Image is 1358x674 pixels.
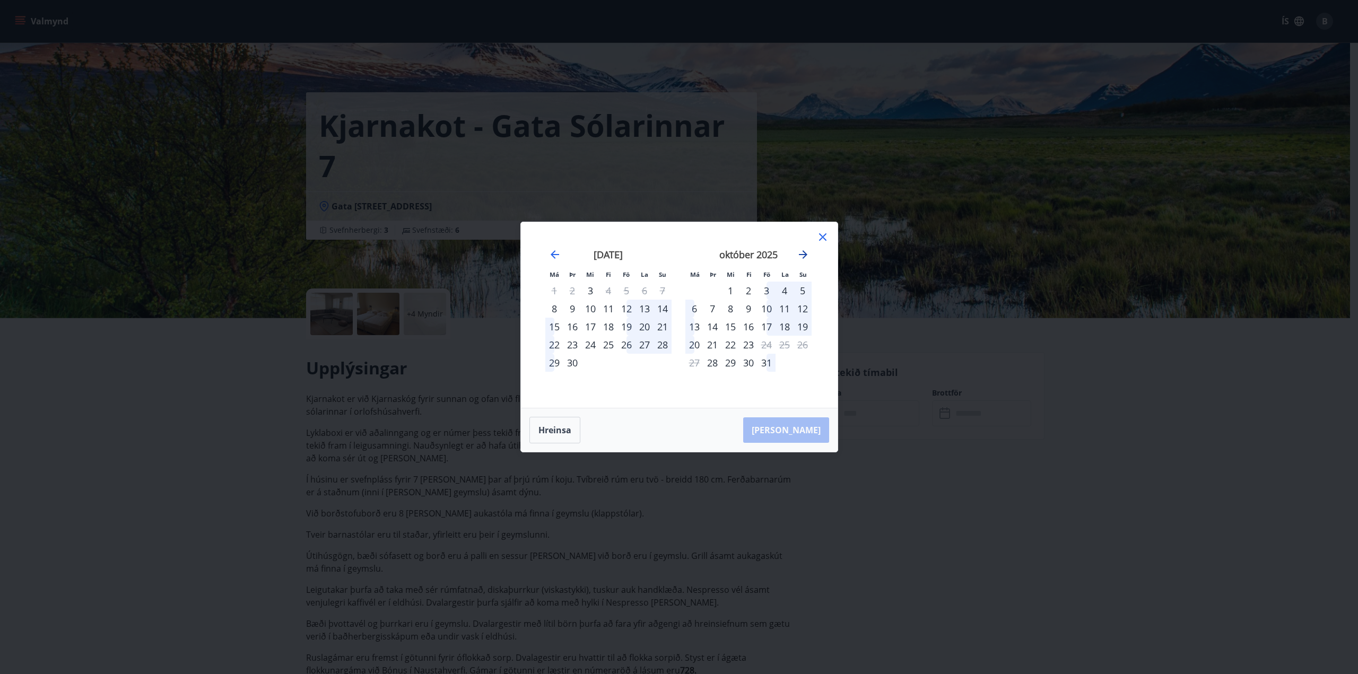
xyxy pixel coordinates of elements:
td: Choose mánudagur, 22. september 2025 as your check-in date. It’s available. [545,336,563,354]
td: Choose þriðjudagur, 14. október 2025 as your check-in date. It’s available. [703,318,721,336]
td: Choose sunnudagur, 14. september 2025 as your check-in date. It’s available. [654,300,672,318]
div: 20 [685,336,703,354]
td: Choose sunnudagur, 5. október 2025 as your check-in date. It’s available. [794,282,812,300]
small: Fi [746,270,752,278]
div: 7 [703,300,721,318]
td: Choose sunnudagur, 28. september 2025 as your check-in date. It’s available. [654,336,672,354]
td: Choose mánudagur, 8. september 2025 as your check-in date. It’s available. [545,300,563,318]
div: 30 [563,354,581,372]
td: Not available. föstudagur, 24. október 2025 [758,336,776,354]
div: 23 [563,336,581,354]
td: Not available. föstudagur, 5. september 2025 [617,282,636,300]
td: Choose miðvikudagur, 22. október 2025 as your check-in date. It’s available. [721,336,739,354]
div: 11 [776,300,794,318]
td: Choose mánudagur, 13. október 2025 as your check-in date. It’s available. [685,318,703,336]
td: Choose laugardagur, 20. september 2025 as your check-in date. It’s available. [636,318,654,336]
div: Aðeins útritun í boði [599,282,617,300]
div: 28 [654,336,672,354]
small: Mi [727,270,735,278]
td: Choose laugardagur, 18. október 2025 as your check-in date. It’s available. [776,318,794,336]
div: 12 [794,300,812,318]
div: 9 [739,300,758,318]
small: La [781,270,789,278]
div: 21 [654,318,672,336]
small: Su [799,270,807,278]
td: Choose föstudagur, 3. október 2025 as your check-in date. It’s available. [758,282,776,300]
td: Not available. sunnudagur, 7. september 2025 [654,282,672,300]
td: Choose föstudagur, 31. október 2025 as your check-in date. It’s available. [758,354,776,372]
div: 20 [636,318,654,336]
div: 22 [721,336,739,354]
div: 5 [794,282,812,300]
div: Aðeins innritun í boði [545,300,563,318]
td: Choose fimmtudagur, 11. september 2025 as your check-in date. It’s available. [599,300,617,318]
small: Mi [586,270,594,278]
div: 15 [545,318,563,336]
small: Fi [606,270,611,278]
td: Choose föstudagur, 26. september 2025 as your check-in date. It’s available. [617,336,636,354]
div: 29 [545,354,563,372]
div: 19 [794,318,812,336]
td: Choose þriðjudagur, 7. október 2025 as your check-in date. It’s available. [703,300,721,318]
button: Hreinsa [529,417,580,443]
td: Choose þriðjudagur, 16. september 2025 as your check-in date. It’s available. [563,318,581,336]
small: Þr [569,270,576,278]
td: Choose sunnudagur, 12. október 2025 as your check-in date. It’s available. [794,300,812,318]
td: Choose miðvikudagur, 15. október 2025 as your check-in date. It’s available. [721,318,739,336]
div: 17 [758,318,776,336]
td: Choose miðvikudagur, 29. október 2025 as your check-in date. It’s available. [721,354,739,372]
td: Choose mánudagur, 29. september 2025 as your check-in date. It’s available. [545,354,563,372]
strong: [DATE] [594,248,623,261]
td: Choose miðvikudagur, 3. september 2025 as your check-in date. It’s available. [581,282,599,300]
td: Choose þriðjudagur, 28. október 2025 as your check-in date. It’s available. [703,354,721,372]
td: Choose laugardagur, 4. október 2025 as your check-in date. It’s available. [776,282,794,300]
div: 18 [776,318,794,336]
small: Má [690,270,700,278]
div: Move backward to switch to the previous month. [549,248,561,261]
div: 3 [758,282,776,300]
td: Choose miðvikudagur, 10. september 2025 as your check-in date. It’s available. [581,300,599,318]
td: Choose miðvikudagur, 17. september 2025 as your check-in date. It’s available. [581,318,599,336]
td: Choose föstudagur, 12. september 2025 as your check-in date. It’s available. [617,300,636,318]
td: Not available. laugardagur, 6. september 2025 [636,282,654,300]
td: Choose sunnudagur, 19. október 2025 as your check-in date. It’s available. [794,318,812,336]
div: 16 [563,318,581,336]
div: Calendar [534,235,825,395]
div: 2 [739,282,758,300]
td: Choose þriðjudagur, 30. september 2025 as your check-in date. It’s available. [563,354,581,372]
div: 11 [599,300,617,318]
small: La [641,270,648,278]
div: 25 [599,336,617,354]
td: Choose laugardagur, 11. október 2025 as your check-in date. It’s available. [776,300,794,318]
div: 26 [617,336,636,354]
td: Choose þriðjudagur, 23. september 2025 as your check-in date. It’s available. [563,336,581,354]
div: 12 [617,300,636,318]
div: 27 [636,336,654,354]
div: 31 [758,354,776,372]
td: Choose fimmtudagur, 2. október 2025 as your check-in date. It’s available. [739,282,758,300]
div: Move forward to switch to the next month. [797,248,809,261]
div: 14 [703,318,721,336]
td: Choose miðvikudagur, 24. september 2025 as your check-in date. It’s available. [581,336,599,354]
td: Choose mánudagur, 20. október 2025 as your check-in date. It’s available. [685,336,703,354]
td: Choose föstudagur, 17. október 2025 as your check-in date. It’s available. [758,318,776,336]
div: 18 [599,318,617,336]
small: Su [659,270,666,278]
div: Aðeins innritun í boði [703,354,721,372]
td: Not available. sunnudagur, 26. október 2025 [794,336,812,354]
div: 8 [721,300,739,318]
td: Choose föstudagur, 19. september 2025 as your check-in date. It’s available. [617,318,636,336]
td: Choose þriðjudagur, 21. október 2025 as your check-in date. It’s available. [703,336,721,354]
div: Aðeins útritun í boði [758,336,776,354]
td: Choose fimmtudagur, 18. september 2025 as your check-in date. It’s available. [599,318,617,336]
div: 23 [739,336,758,354]
div: 17 [581,318,599,336]
div: 24 [581,336,599,354]
td: Choose mánudagur, 15. september 2025 as your check-in date. It’s available. [545,318,563,336]
strong: október 2025 [719,248,778,261]
small: Má [550,270,559,278]
td: Not available. mánudagur, 1. september 2025 [545,282,563,300]
td: Not available. laugardagur, 25. október 2025 [776,336,794,354]
td: Choose miðvikudagur, 1. október 2025 as your check-in date. It’s available. [721,282,739,300]
td: Choose þriðjudagur, 9. september 2025 as your check-in date. It’s available. [563,300,581,318]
